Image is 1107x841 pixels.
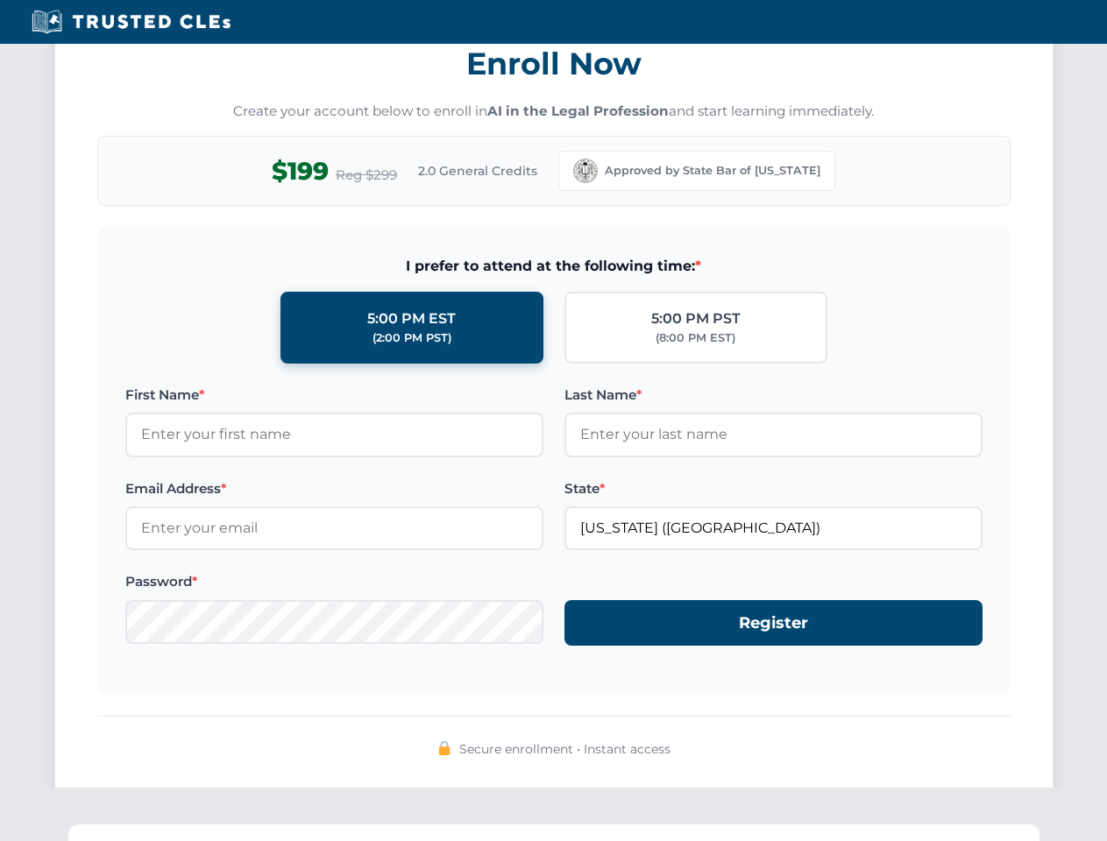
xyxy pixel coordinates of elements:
[459,739,671,759] span: Secure enrollment • Instant access
[367,307,456,330] div: 5:00 PM EST
[656,329,735,347] div: (8:00 PM EST)
[97,102,1011,122] p: Create your account below to enroll in and start learning immediately.
[564,413,983,456] input: Enter your last name
[564,506,983,550] input: California (CA)
[487,102,669,119] strong: AI in the Legal Profession
[125,413,543,456] input: Enter your first name
[651,307,741,330] div: 5:00 PM PST
[125,506,543,550] input: Enter your email
[564,385,983,406] label: Last Name
[605,162,820,180] span: Approved by State Bar of [US_STATE]
[573,159,598,183] img: California Bar
[418,161,537,180] span: 2.0 General Credits
[564,478,983,499] label: State
[125,571,543,592] label: Password
[373,329,451,347] div: (2:00 PM PST)
[336,165,397,186] span: Reg $299
[437,741,451,755] img: 🔒
[272,152,329,191] span: $199
[564,600,983,647] button: Register
[125,385,543,406] label: First Name
[125,255,983,278] span: I prefer to attend at the following time:
[97,36,1011,91] h3: Enroll Now
[125,478,543,499] label: Email Address
[26,9,236,35] img: Trusted CLEs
